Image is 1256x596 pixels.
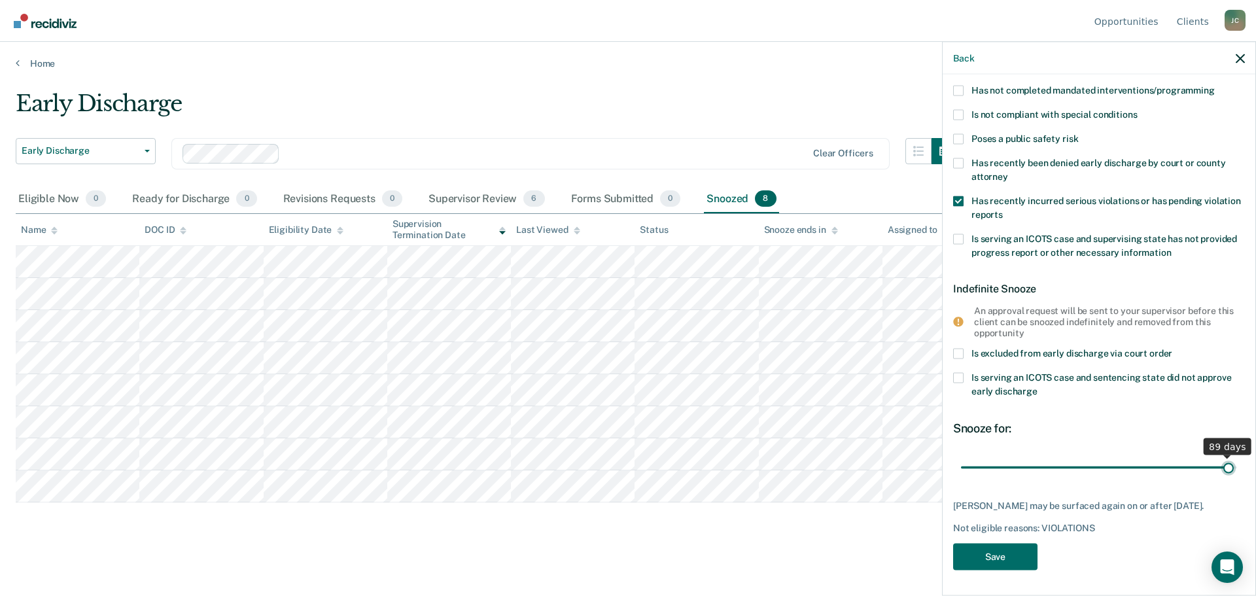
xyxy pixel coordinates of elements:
[1225,10,1246,31] div: J C
[953,272,1245,305] div: Indefinite Snooze
[971,233,1237,257] span: Is serving an ICOTS case and supervising state has not provided progress report or other necessar...
[281,185,405,214] div: Revisions Requests
[974,305,1234,338] div: An approval request will be sent to your supervisor before this client can be snoozed indefinitel...
[568,185,684,214] div: Forms Submitted
[971,157,1226,181] span: Has recently been denied early discharge by court or county attorney
[971,372,1231,396] span: Is serving an ICOTS case and sentencing state did not approve early discharge
[14,14,77,28] img: Recidiviz
[953,544,1038,570] button: Save
[813,148,873,159] div: Clear officers
[971,109,1137,119] span: Is not compliant with special conditions
[86,190,106,207] span: 0
[21,224,58,236] div: Name
[426,185,548,214] div: Supervisor Review
[660,190,680,207] span: 0
[382,190,402,207] span: 0
[516,224,580,236] div: Last Viewed
[755,190,776,207] span: 8
[145,224,186,236] div: DOC ID
[953,522,1245,533] div: Not eligible reasons: VIOLATIONS
[971,195,1241,219] span: Has recently incurred serious violations or has pending violation reports
[236,190,256,207] span: 0
[22,145,139,156] span: Early Discharge
[523,190,544,207] span: 6
[1204,438,1251,455] div: 89 days
[1225,10,1246,31] button: Profile dropdown button
[953,421,1245,436] div: Snooze for:
[764,224,838,236] div: Snooze ends in
[971,348,1172,359] span: Is excluded from early discharge via court order
[392,219,506,241] div: Supervision Termination Date
[16,58,1240,69] a: Home
[269,224,344,236] div: Eligibility Date
[888,224,949,236] div: Assigned to
[1212,552,1243,583] div: Open Intercom Messenger
[953,52,974,63] button: Back
[971,84,1215,95] span: Has not completed mandated interventions/programming
[16,90,958,128] div: Early Discharge
[640,224,668,236] div: Status
[704,185,778,214] div: Snoozed
[130,185,259,214] div: Ready for Discharge
[16,185,109,214] div: Eligible Now
[971,133,1078,143] span: Poses a public safety risk
[953,500,1245,511] div: [PERSON_NAME] may be surfaced again on or after [DATE].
